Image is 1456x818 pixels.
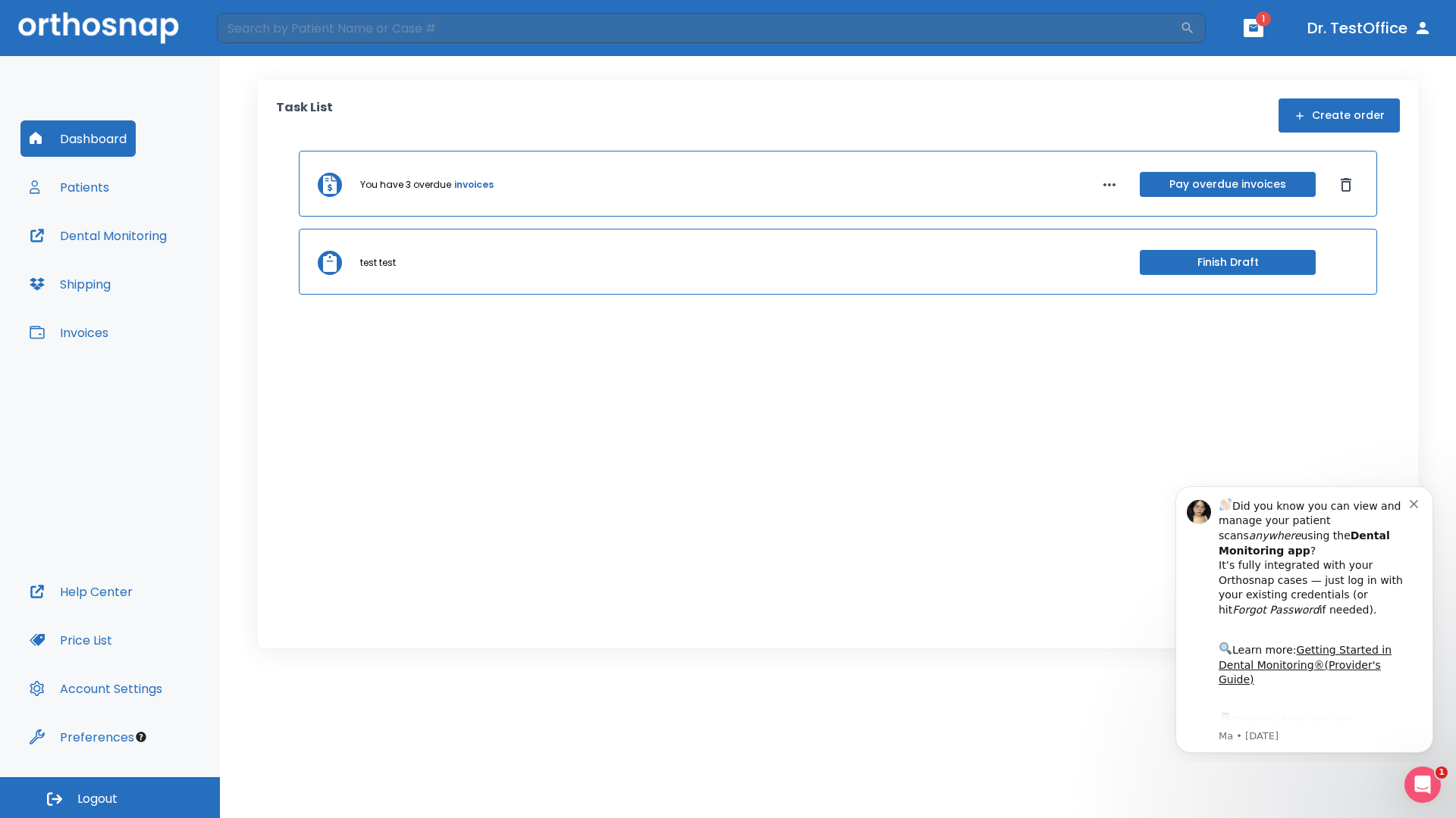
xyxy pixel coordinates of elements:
[1140,172,1316,197] button: Pay overdue invoices
[20,622,121,658] button: Price List
[454,178,494,192] a: invoices
[77,791,118,807] span: Logout
[66,242,201,269] a: App Store
[66,257,257,270] p: Message from Ma, sent 8w ago
[1140,250,1316,275] button: Finish Draft
[134,730,148,744] div: Tooltip anchor
[20,266,120,302] button: Shipping
[1279,98,1400,133] button: Create order
[1256,11,1271,27] span: 1
[20,573,142,610] button: Help Center
[257,23,269,36] button: Dismiss notification
[360,178,451,192] p: You have 3 overdue
[1301,14,1438,42] button: Dr. TestOffice
[276,98,333,133] p: Task List
[20,719,143,755] button: Preferences
[20,120,136,157] button: Dashboard
[20,217,176,254] button: Dental Monitoring
[360,256,396,270] p: test test
[66,238,257,315] div: Download the app: | ​ Let us know if you need help getting started!
[1404,766,1441,803] iframe: Intercom live chat
[20,314,118,351] button: Invoices
[20,670,171,707] button: Account Settings
[18,12,179,43] img: Orthosnap
[1153,473,1456,762] iframe: Intercom notifications message
[20,169,118,205] button: Patients
[1436,766,1448,779] span: 1
[1334,173,1358,197] button: Dismiss
[217,13,1180,43] input: Search by Patient Name or Case #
